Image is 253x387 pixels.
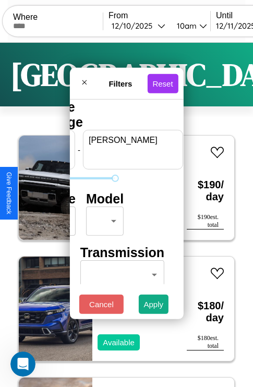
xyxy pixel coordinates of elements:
div: 10am [172,21,199,31]
label: [PERSON_NAME] [89,136,177,145]
h4: Filters [93,79,147,88]
div: $ 180 est. total [187,334,224,350]
button: 12/10/2025 [109,20,168,31]
h3: $ 190 / day [187,168,224,213]
div: 12 / 10 / 2025 [112,21,158,31]
label: From [109,11,210,20]
h4: Price Range [43,100,115,130]
h3: $ 180 / day [187,289,224,334]
label: Where [13,13,103,22]
div: Give Feedback [5,172,13,214]
h4: Model [86,191,124,207]
button: Cancel [79,295,124,314]
div: $ 190 est. total [187,213,224,229]
button: Reset [147,74,178,93]
p: - [78,142,80,156]
iframe: Intercom live chat [10,352,35,377]
h4: Transmission [80,245,164,260]
button: Apply [139,295,169,314]
button: 10am [168,20,210,31]
h4: Make [43,191,76,207]
p: Available [103,335,135,349]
